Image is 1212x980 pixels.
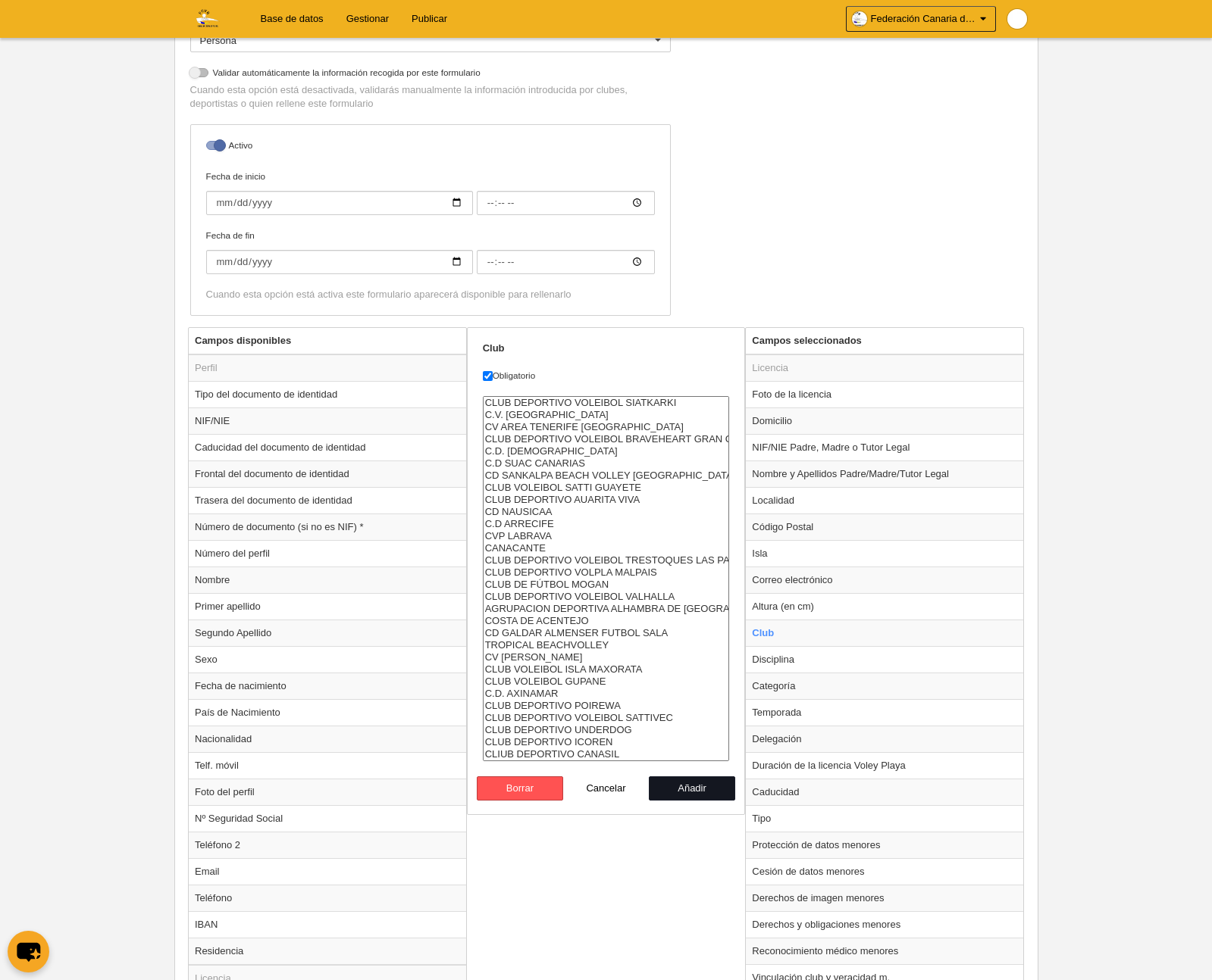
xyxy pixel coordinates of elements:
option: CVP LABRAVA [484,530,729,542]
td: Altura (en cm) [746,593,1023,620]
td: Delegación [746,726,1023,752]
td: Categoría [746,673,1023,699]
option: TROPICAL BEACHVOLLEY [484,639,729,651]
div: Cuando esta opción está activa este formulario aparecerá disponible para rellenarlo [206,288,655,301]
button: Borrar [477,776,563,801]
option: C.D. SAGRADO CORAZÓN [484,445,729,457]
td: Frontal del documento de identidad [189,460,466,487]
td: Perfil [189,354,466,382]
option: AGRUPACION DEPORTIVA ALHAMBRA DE CANARIAS [484,603,729,615]
th: Campos seleccionados [746,328,1023,354]
td: Número del perfil [189,540,466,566]
td: Protección de datos menores [746,832,1023,858]
input: Fecha de inicio [477,191,655,215]
option: COSTA DE ACENTEJO [484,615,729,627]
option: CLUB DEPORTIVO ICOREN [484,736,729,748]
td: Fecha de nacimiento [189,673,466,699]
td: Segundo Apellido [189,620,466,646]
th: Campos disponibles [189,328,466,354]
td: NIF/NIE [189,407,466,434]
input: Fecha de inicio [206,191,473,215]
td: Primer apellido [189,593,466,620]
td: Nombre [189,566,466,593]
option: CLUB VOLEIBOL ISLA MAXORATA [484,663,729,676]
option: CLUB VOLEIBOL GUPANE [484,676,729,688]
input: Fecha de fin [206,250,473,274]
td: Reconocimiento médico menores [746,938,1023,964]
td: Nombre y Apellidos Padre/Madre/Tutor Legal [746,460,1023,487]
img: Federación Canaria de Voleibol [174,9,237,27]
span: Persona [200,35,236,46]
td: Club [746,620,1023,646]
td: Cesión de datos menores [746,858,1023,885]
label: Fecha de inicio [206,170,655,215]
td: Duración de la licencia Voley Playa [746,752,1023,779]
td: Localidad [746,487,1023,513]
img: OaKdMG7jwavG.30x30.jpg [852,11,867,27]
button: chat-button [8,931,49,972]
td: Caducidad del documento de identidad [189,434,466,460]
label: Validar automáticamente la información recogida por este formulario [190,66,671,83]
option: CD NAUSICAA [484,506,729,518]
td: NIF/NIE Padre, Madre o Tutor Legal [746,434,1023,460]
option: CD SANKALPA BEACH VOLLEY TENERIFE [484,470,729,482]
option: CLUB DEPORTIVO VOLPLA MALPAIS [484,566,729,579]
input: Fecha de fin [477,250,655,274]
a: Federación Canaria de Voleibol [846,6,996,32]
td: Isla [746,540,1023,566]
option: C.D ARRECIFE [484,518,729,530]
td: Telf. móvil [189,752,466,779]
td: Sexo [189,646,466,673]
label: Activo [206,139,655,156]
option: CV MAYVI CORRALEJO [484,651,729,663]
button: Cancelar [563,776,650,801]
option: CLIUB DEPORTIVO CANASIL [484,748,729,760]
option: CLUB DEPORTIVO VOLEIBOL VALHALLA [484,591,729,603]
td: Temporada [746,699,1023,726]
td: Trasera del documento de identidad [189,487,466,513]
p: Cuando esta opción está desactivada, validarás manualmente la información introducida por clubes,... [190,83,671,111]
label: Obligatorio [483,369,730,382]
option: CLUB DEPORTIVO VOLEIBOL TRESTOQUES LAS PALMAS [484,554,729,566]
td: Código Postal [746,513,1023,540]
option: CLUB DEPORTIVO UNDERDOG [484,724,729,736]
td: Correo electrónico [746,566,1023,593]
td: Número de documento (si no es NIF) * [189,513,466,540]
button: Añadir [649,776,735,801]
td: Licencia [746,354,1023,382]
option: CLUB DEPORTIVO VOLEIBOL SIATKARKI [484,397,729,409]
strong: Club [483,342,505,354]
td: Residencia [189,938,466,965]
option: C.V. PLAYA GRANDE [484,409,729,421]
option: CLUB VOLEIBOL SATTI GUAYETE [484,482,729,494]
td: Disciplina [746,646,1023,673]
option: CLUB DEPORTIVO VOLEIBOL BRAVEHEART GRAN CANARIA [484,433,729,445]
option: CD GALDAR ALMENSER FUTBOL SALA [484,627,729,639]
option: CLUB DEPORTIVO POIREWA [484,700,729,712]
td: Derechos de imagen menores [746,885,1023,911]
img: Pap9wwVNPjNR.30x30.jpg [1007,9,1027,29]
td: Tipo del documento de identidad [189,381,466,407]
td: Tipo [746,805,1023,832]
option: CLUB DEPORTIVO VOLEIBOL SATTIVEC [484,712,729,724]
td: Domicilio [746,407,1023,434]
td: Foto de la licencia [746,381,1023,407]
option: C.D. AXINAMAR [484,688,729,700]
td: Foto del perfil [189,779,466,805]
option: CV AREA TENERIFE LOS REALEJOS [484,421,729,433]
td: Teléfono [189,885,466,911]
option: CANACANTE [484,542,729,554]
span: Federación Canaria de Voleibol [871,11,977,27]
option: CLUB DEPORTIVO AUARITA VIVA [484,494,729,506]
label: Fecha de fin [206,229,655,274]
input: Obligatorio [483,371,493,381]
td: Teléfono 2 [189,832,466,858]
td: Nacionalidad [189,726,466,752]
td: Nº Seguridad Social [189,805,466,832]
td: País de Nacimiento [189,699,466,726]
option: C.D SUAC CANARIAS [484,457,729,470]
td: IBAN [189,911,466,938]
td: Caducidad [746,779,1023,805]
td: Email [189,858,466,885]
td: Derechos y obligaciones menores [746,911,1023,938]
